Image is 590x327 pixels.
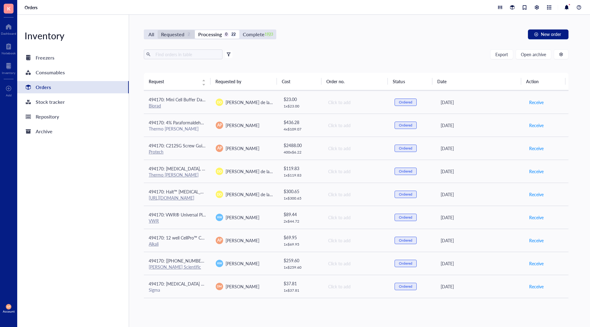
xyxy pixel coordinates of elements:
[2,61,15,75] a: Inventory
[441,214,519,221] div: [DATE]
[226,260,259,267] span: [PERSON_NAME]
[399,192,412,197] div: Ordered
[2,71,15,75] div: Inventory
[328,145,385,152] div: Click to add
[399,146,412,151] div: Ordered
[323,275,390,298] td: Click to add
[284,234,318,241] div: $ 69.95
[149,212,237,218] span: 494170: VWR® Universal Pipette Tips (200uL)
[529,282,544,291] button: Receive
[149,195,194,201] a: [URL][DOMAIN_NAME]
[441,145,519,152] div: [DATE]
[490,49,513,59] button: Export
[217,169,222,174] span: DD
[399,261,412,266] div: Ordered
[328,237,385,244] div: Click to add
[149,287,206,293] div: Sigma
[217,146,222,151] span: AP
[217,215,222,220] span: KW
[1,32,16,35] div: Dashboard
[17,111,129,123] a: Repository
[521,52,546,57] span: Open archive
[17,52,129,64] a: Freezers
[226,145,259,151] span: [PERSON_NAME]
[284,257,318,264] div: $ 259.60
[2,41,16,55] a: Notebook
[328,283,385,290] div: Click to add
[284,242,318,247] div: 1 x $ 69.95
[149,119,228,126] span: 494170: 4% Paraformaldehyde in PBS 1 L
[2,51,16,55] div: Notebook
[149,149,163,155] a: Protech
[266,32,272,37] div: 1923
[284,280,318,287] div: $ 37.81
[224,32,229,37] div: 0
[149,96,249,103] span: 494170: Mini Cell Buffer Dams #[PHONE_NUMBER]
[226,168,305,174] span: [PERSON_NAME] de la [PERSON_NAME]
[323,160,390,183] td: Click to add
[284,104,318,109] div: 1 x $ 23.00
[441,99,519,106] div: [DATE]
[323,252,390,275] td: Click to add
[284,211,318,218] div: $ 89.44
[328,168,385,175] div: Click to add
[17,81,129,93] a: Orders
[284,150,318,155] div: 400 x $ 6.22
[17,29,129,42] div: Inventory
[529,97,544,107] button: Receive
[441,260,519,267] div: [DATE]
[36,127,53,136] div: Archive
[3,309,15,313] div: Account
[529,145,544,152] span: Receive
[328,214,385,221] div: Click to add
[441,191,519,198] div: [DATE]
[323,183,390,206] td: Click to add
[149,142,267,149] span: 494170: C212SG Screw Guide With 020" (.51mm) Hole 1/16"
[149,165,316,172] span: 494170: [MEDICAL_DATA], 99.6%, ACS reagent, meets the requirements of Reag.Ph.Eur.
[516,49,551,59] button: Open archive
[226,214,259,220] span: [PERSON_NAME]
[17,125,129,138] a: Archive
[217,238,222,243] span: AP
[284,219,318,224] div: 2 x $ 44.72
[217,100,222,105] span: DD
[495,52,508,57] span: Export
[36,98,65,106] div: Stock tracker
[148,30,154,39] div: All
[284,173,318,178] div: 1 x $ 119.83
[284,127,318,132] div: 4 x $ 109.07
[36,68,65,77] div: Consumables
[529,237,544,244] span: Receive
[161,30,184,39] div: Requested
[149,126,206,131] div: Thermo [PERSON_NAME]
[529,260,544,267] span: Receive
[529,189,544,199] button: Receive
[226,99,305,105] span: [PERSON_NAME] de la [PERSON_NAME]
[328,191,385,198] div: Click to add
[25,5,39,10] a: Orders
[399,169,412,174] div: Ordered
[284,196,318,201] div: 1 x $ 300.65
[149,172,199,178] a: Thermo [PERSON_NAME]
[217,261,222,266] span: KW
[149,264,201,270] a: [PERSON_NAME] Scientific
[186,32,191,37] div: 2
[217,192,222,197] span: DD
[328,122,385,129] div: Click to add
[153,50,220,59] input: Find orders in table
[284,288,318,293] div: 1 x $ 37.81
[323,206,390,229] td: Click to add
[529,236,544,245] button: Receive
[529,166,544,176] button: Receive
[529,120,544,130] button: Receive
[243,30,264,39] div: Complete
[328,99,385,106] div: Click to add
[17,66,129,79] a: Consumables
[149,281,267,287] span: 494170: [MEDICAL_DATA] MOLECULAR BIOLOGY REAGENT
[284,265,318,270] div: 1 x $ 259.60
[36,83,51,91] div: Orders
[321,73,388,90] th: Order no.
[149,241,159,247] a: Alkali
[277,73,321,90] th: Cost
[529,191,544,198] span: Receive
